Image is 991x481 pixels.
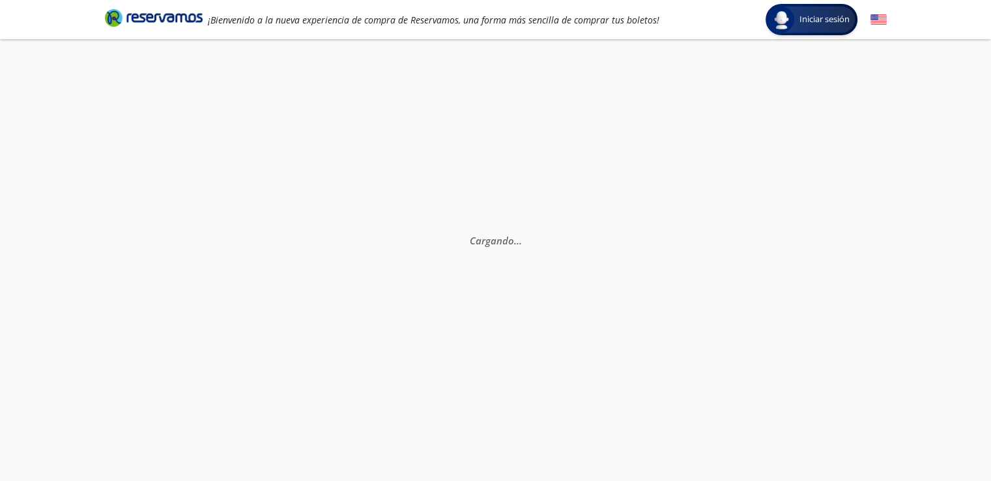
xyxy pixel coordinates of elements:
[208,14,659,26] em: ¡Bienvenido a la nueva experiencia de compra de Reservamos, una forma más sencilla de comprar tus...
[519,234,521,247] span: .
[513,234,516,247] span: .
[794,13,855,26] span: Iniciar sesión
[469,234,521,247] em: Cargando
[870,12,887,28] button: English
[516,234,519,247] span: .
[105,8,203,27] i: Brand Logo
[105,8,203,31] a: Brand Logo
